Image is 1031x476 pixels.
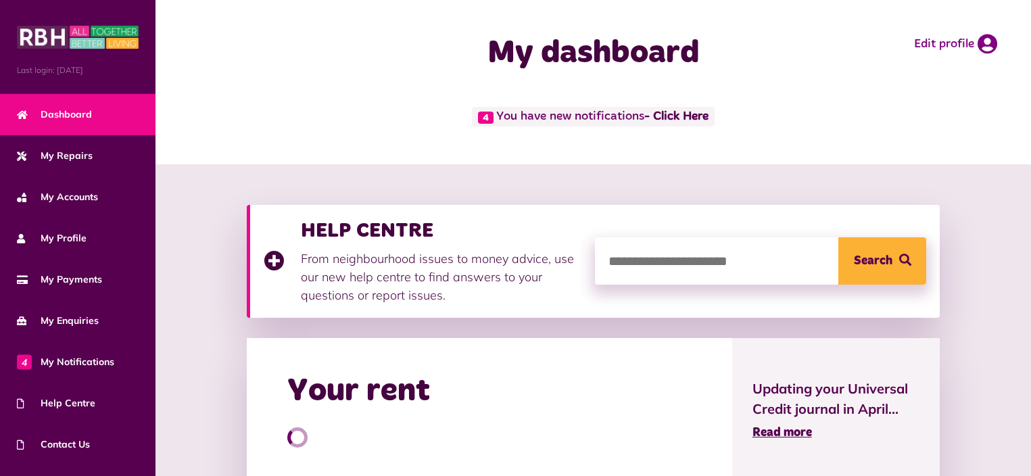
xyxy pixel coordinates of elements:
span: Read more [752,427,812,439]
span: My Profile [17,231,87,245]
img: MyRBH [17,24,139,51]
span: My Enquiries [17,314,99,328]
span: My Payments [17,272,102,287]
span: Help Centre [17,396,95,410]
span: You have new notifications [472,107,715,126]
span: Dashboard [17,108,92,122]
a: - Click Here [644,111,709,123]
p: From neighbourhood issues to money advice, use our new help centre to find answers to your questi... [301,249,581,304]
span: My Repairs [17,149,93,163]
h1: My dashboard [388,34,799,73]
h3: HELP CENTRE [301,218,581,243]
span: Last login: [DATE] [17,64,139,76]
span: My Notifications [17,355,114,369]
span: 4 [17,354,32,369]
span: Contact Us [17,437,90,452]
span: 4 [478,112,494,124]
button: Search [838,237,926,285]
h2: Your rent [287,372,430,411]
span: Updating your Universal Credit journal in April... [752,379,920,419]
a: Updating your Universal Credit journal in April... Read more [752,379,920,442]
a: Edit profile [914,34,997,54]
span: My Accounts [17,190,98,204]
span: Search [854,237,892,285]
